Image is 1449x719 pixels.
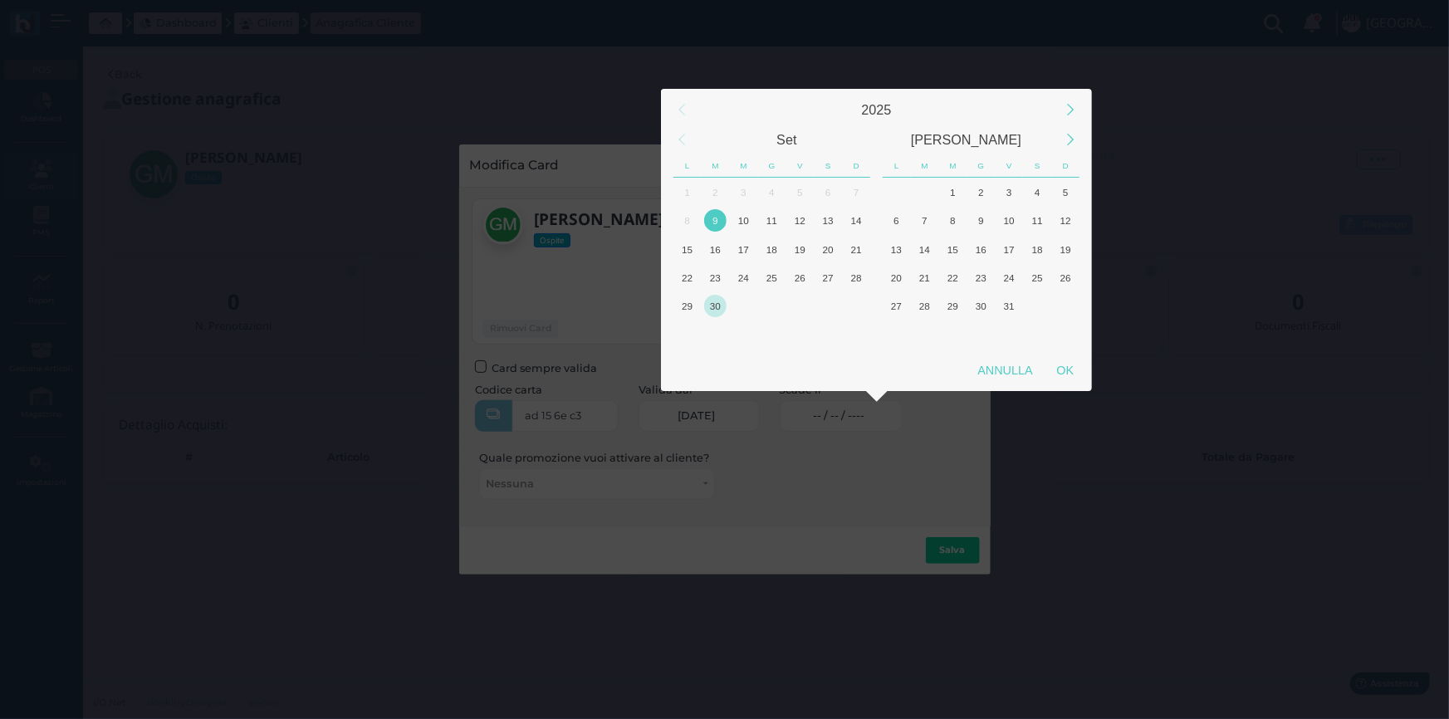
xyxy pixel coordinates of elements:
div: Martedì, Ottobre 7 [911,207,939,235]
div: Giovedì [758,154,786,178]
div: Martedì, Ottobre 21 [911,263,939,291]
div: Domenica, Settembre 21 [842,235,870,263]
div: Mercoledì, Settembre 24 [730,263,758,291]
div: 10 [998,209,1021,232]
div: Mercoledì, Settembre 17 [730,235,758,263]
div: 2 [970,181,992,203]
div: 16 [970,238,992,261]
div: Mercoledì, Ottobre 1 [730,292,758,320]
div: 3 [732,181,755,203]
div: Venerdì, Novembre 7 [995,320,1023,349]
div: 20 [885,267,908,289]
div: Sabato, Ottobre 25 [1023,263,1051,291]
div: Lunedì, Ottobre 27 [883,292,911,320]
div: 4 [1026,181,1049,203]
div: Sabato, Settembre 6 [814,178,842,206]
div: Giovedì [967,154,996,178]
div: Lunedì, Ottobre 20 [883,263,911,291]
div: 24 [998,267,1021,289]
div: Venerdì, Ottobre 10 [995,207,1023,235]
div: Giovedì, Ottobre 2 [967,178,996,206]
div: Giovedì, Ottobre 30 [967,292,996,320]
div: Oggi, Martedì, Settembre 9 [702,207,730,235]
div: 8 [676,209,698,232]
div: Venerdì, Ottobre 24 [995,263,1023,291]
div: Venerdì [996,154,1024,178]
div: Sabato, Novembre 8 [1023,320,1051,349]
div: 2025 [698,95,1056,125]
div: Venerdì [786,154,815,178]
div: Giovedì, Settembre 4 [758,178,786,206]
div: Lunedì, Settembre 29 [673,292,702,320]
div: Domenica, Novembre 9 [1051,320,1079,349]
div: 13 [817,209,840,232]
div: 12 [789,209,811,232]
div: Giovedì, Novembre 6 [967,320,996,349]
div: Venerdì, Settembre 26 [786,263,814,291]
div: 5 [1055,181,1077,203]
div: 6 [817,181,840,203]
div: Venerdì, Ottobre 17 [995,235,1023,263]
div: 25 [761,267,783,289]
div: Martedì, Settembre 23 [702,263,730,291]
div: Martedì, Ottobre 14 [911,235,939,263]
div: OK [1045,355,1086,385]
div: Next Year [1053,92,1089,128]
div: 15 [942,238,964,261]
div: 20 [817,238,840,261]
div: 11 [761,209,783,232]
div: 16 [704,238,727,261]
div: Sabato, Settembre 27 [814,263,842,291]
div: Giovedì, Ottobre 9 [967,207,996,235]
div: Sabato, Settembre 20 [814,235,842,263]
div: Mercoledì, Ottobre 8 [939,207,967,235]
div: 5 [789,181,811,203]
div: 27 [817,267,840,289]
div: 17 [998,238,1021,261]
div: 29 [676,295,698,317]
div: Sabato [1023,154,1051,178]
div: Martedì, Novembre 4 [911,320,939,349]
div: 24 [732,267,755,289]
div: Mercoledì [730,154,758,178]
div: 14 [845,209,868,232]
div: Domenica, Ottobre 12 [842,320,870,349]
div: 2 [704,181,727,203]
div: Sabato, Novembre 1 [1023,292,1051,320]
div: Venerdì, Settembre 12 [786,207,814,235]
div: 28 [845,267,868,289]
div: 22 [676,267,698,289]
div: 21 [845,238,868,261]
div: Sabato [814,154,842,178]
div: Domenica, Settembre 28 [842,263,870,291]
div: 15 [676,238,698,261]
div: Domenica, Ottobre 19 [1051,235,1079,263]
div: Martedì, Settembre 16 [702,235,730,263]
div: Domenica, Ottobre 5 [1051,178,1079,206]
div: 13 [885,238,908,261]
div: Annulla [966,355,1045,385]
div: 11 [1026,209,1049,232]
div: 18 [761,238,783,261]
div: Sabato, Ottobre 11 [814,320,842,349]
span: Assistenza [49,13,110,26]
div: Ottobre [877,125,1056,154]
div: Domenica [1051,154,1079,178]
div: Venerdì, Settembre 5 [786,178,814,206]
div: Martedì, Settembre 30 [911,178,939,206]
div: 29 [942,295,964,317]
div: Venerdì, Ottobre 10 [786,320,814,349]
div: Lunedì, Ottobre 6 [673,320,702,349]
div: Next Month [1053,122,1089,158]
div: Mercoledì, Settembre 10 [730,207,758,235]
div: 30 [704,295,727,317]
div: Lunedì, Settembre 15 [673,235,702,263]
div: Giovedì, Settembre 25 [758,263,786,291]
div: Domenica, Novembre 2 [1051,292,1079,320]
div: 8 [942,209,964,232]
div: Mercoledì, Novembre 5 [939,320,967,349]
div: Mercoledì, Ottobre 15 [939,235,967,263]
div: 9 [970,209,992,232]
div: Giovedì, Ottobre 9 [758,320,786,349]
div: Giovedì, Settembre 18 [758,235,786,263]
